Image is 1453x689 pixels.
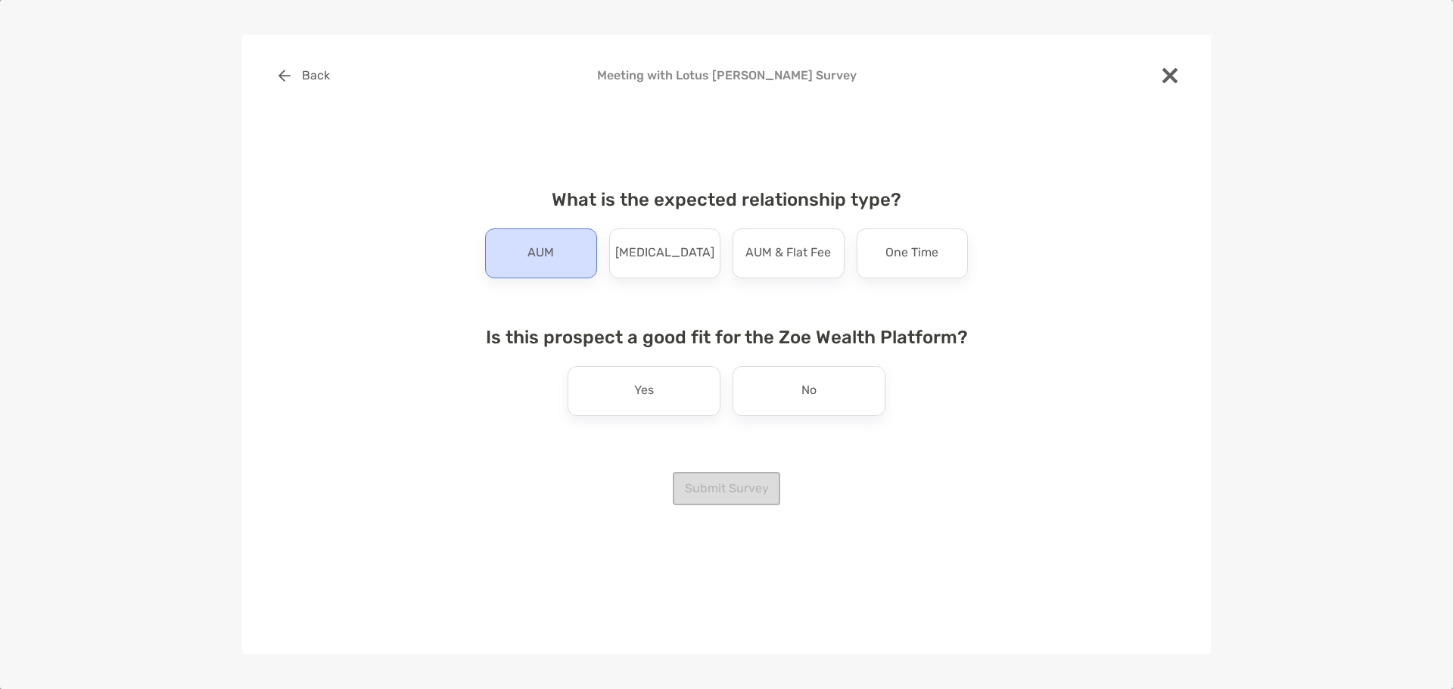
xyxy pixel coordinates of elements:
[278,70,291,82] img: button icon
[473,327,980,348] h4: Is this prospect a good fit for the Zoe Wealth Platform?
[266,68,1187,82] h4: Meeting with Lotus [PERSON_NAME] Survey
[473,189,980,210] h4: What is the expected relationship type?
[1162,68,1178,83] img: close modal
[745,241,831,265] p: AUM & Flat Fee
[634,379,654,403] p: Yes
[885,241,938,265] p: One Time
[266,59,341,92] button: Back
[527,241,554,265] p: AUM
[801,379,817,403] p: No
[615,241,714,265] p: [MEDICAL_DATA]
